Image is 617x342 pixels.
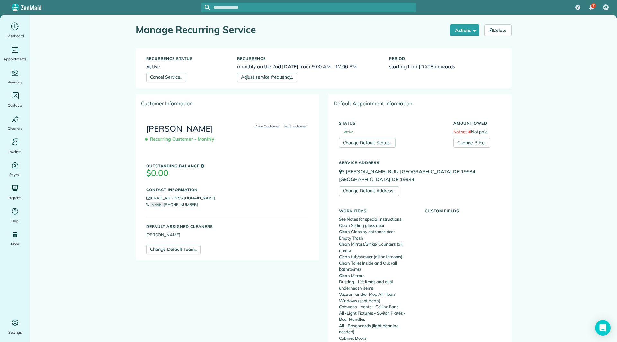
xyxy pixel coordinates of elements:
[3,137,27,155] a: Invoices
[11,241,19,247] span: More
[484,24,512,36] a: Delete
[339,273,415,279] li: Clean Mirrors
[146,134,217,145] span: Recurring Customer - Monthly
[146,57,228,61] h5: Recurrence status
[9,148,22,155] span: Invoices
[146,123,213,134] a: [PERSON_NAME]
[339,229,415,235] li: Clean Glass by entrance door
[136,24,445,35] h1: Manage Recurring Service
[146,73,186,82] a: Cancel Service..
[585,1,598,15] div: 7 unread notifications
[339,323,415,335] li: All - Baseboards (light cleaning needed)
[237,73,297,82] a: Adjust service frequency..
[425,209,501,213] h5: Custom Fields
[8,102,22,109] span: Contacts
[146,202,198,207] a: Mobile[PHONE_NUMBER]
[329,94,511,112] div: Default Appointment Information
[339,260,415,273] li: Clean Toilet Inside and Out (all bathrooms)
[201,5,210,10] button: Focus search
[339,223,415,229] li: Clean Sliding glass door
[146,245,201,254] a: Change Default Team..
[4,56,27,62] span: Appointments
[449,118,506,148] div: Not paid
[6,33,24,39] span: Dashboard
[339,235,415,241] li: Empty Trash
[3,183,27,201] a: Reports
[9,171,21,178] span: Payroll
[339,298,415,304] li: Windows (spot clean)
[453,121,501,125] h5: Amount Owed
[339,216,415,223] li: See Notes for special Instructions
[339,310,415,323] li: All -Light Fixtures - Switch Plates - Door Handles
[339,168,501,183] p: 3 [PERSON_NAME] RUN [GEOGRAPHIC_DATA] DE 19934 [GEOGRAPHIC_DATA] DE 19934
[339,130,353,134] span: Active
[3,160,27,178] a: Payroll
[146,188,308,192] h5: Contact Information
[237,64,380,69] h6: monthly on the 2nd [DATE] from 9:00 AM - 12:00 PM
[146,232,308,238] li: [PERSON_NAME]
[389,57,501,61] h5: Period
[3,318,27,336] a: Settings
[419,63,435,70] span: [DATE]
[9,195,22,201] span: Reports
[339,138,396,148] a: Change Default Status..
[205,5,210,10] svg: Focus search
[339,304,415,310] li: Cobwebs - Vents - Ceiling Fans
[604,5,608,10] span: ML
[8,329,22,336] span: Settings
[8,125,22,132] span: Cleaners
[3,91,27,109] a: Contacts
[3,206,27,224] a: Help
[282,123,308,129] a: Edit customer
[595,320,611,336] div: Open Intercom Messenger
[389,64,501,69] h6: starting from onwards
[339,254,415,260] li: Clean tub/shower (all bathrooms)
[136,94,319,112] div: Customer Information
[453,138,490,148] a: Change Price..
[339,279,415,291] li: Dusting - Lift items and dust underneath items
[8,79,22,85] span: Bookings
[146,164,308,168] h5: Outstanding Balance
[146,224,308,229] h5: Default Assigned Cleaners
[146,195,308,201] li: [EMAIL_ADDRESS][DOMAIN_NAME]
[3,44,27,62] a: Appointments
[3,114,27,132] a: Cleaners
[339,121,444,125] h5: Status
[339,186,399,196] a: Change Default Address..
[450,24,479,36] button: Actions
[11,218,19,224] span: Help
[339,291,415,298] li: Vacuum and/or Mop All Floors
[339,209,415,213] h5: Work Items
[253,123,282,129] a: View Customer
[146,64,228,69] h6: Active
[150,202,164,207] small: Mobile
[3,21,27,39] a: Dashboard
[339,161,501,165] h5: Service Address
[453,129,467,134] span: Not set
[592,3,595,8] span: 7
[237,57,380,61] h5: Recurrence
[339,335,415,342] li: Cabinet Doors
[146,169,308,178] h3: $0.00
[339,241,415,254] li: Clean Mirrors/Sinks/ Counters (all areas)
[3,67,27,85] a: Bookings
